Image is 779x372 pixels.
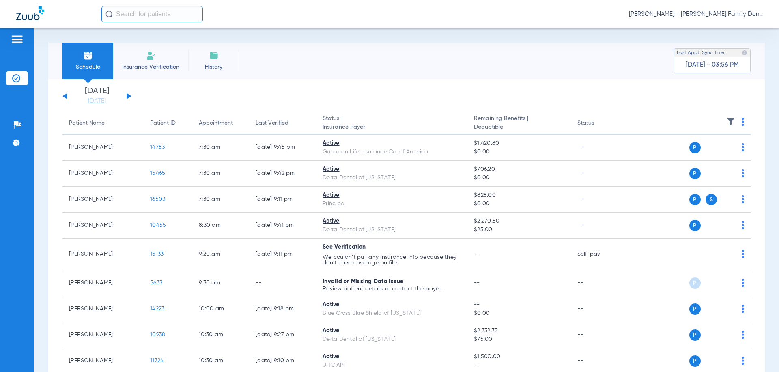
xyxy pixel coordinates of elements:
div: Active [323,301,461,309]
span: 16503 [150,196,165,202]
div: Last Verified [256,119,310,127]
td: [PERSON_NAME] [62,239,144,270]
img: group-dot-blue.svg [742,250,744,258]
td: [DATE] 9:42 PM [249,161,316,187]
div: Delta Dental of [US_STATE] [323,335,461,344]
img: Manual Insurance Verification [146,51,156,60]
img: group-dot-blue.svg [742,305,744,313]
span: 11724 [150,358,164,363]
td: 7:30 AM [192,135,249,161]
img: group-dot-blue.svg [742,169,744,177]
td: [DATE] 9:11 PM [249,187,316,213]
p: We couldn’t pull any insurance info because they don’t have coverage on file. [323,254,461,266]
td: [PERSON_NAME] [62,322,144,348]
span: Schedule [69,63,107,71]
span: $2,270.50 [474,217,564,226]
td: -- [249,270,316,296]
span: $828.00 [474,191,564,200]
input: Search for patients [101,6,203,22]
div: Patient ID [150,119,186,127]
span: Invalid or Missing Data Issue [323,279,403,284]
td: 9:30 AM [192,270,249,296]
div: Principal [323,200,461,208]
div: Blue Cross Blue Shield of [US_STATE] [323,309,461,318]
span: 10455 [150,222,166,228]
div: Delta Dental of [US_STATE] [323,226,461,234]
span: Insurance Payer [323,123,461,131]
td: 8:30 AM [192,213,249,239]
span: 15465 [150,170,165,176]
span: History [194,63,233,71]
img: Schedule [83,51,93,60]
div: Active [323,139,461,148]
td: 10:00 AM [192,296,249,322]
td: -- [571,135,626,161]
td: -- [571,187,626,213]
span: S [706,194,717,205]
td: [PERSON_NAME] [62,161,144,187]
span: $75.00 [474,335,564,344]
span: P [689,220,701,231]
div: Guardian Life Insurance Co. of America [323,148,461,156]
td: [PERSON_NAME] [62,270,144,296]
li: [DATE] [73,87,121,105]
img: group-dot-blue.svg [742,221,744,229]
td: [DATE] 9:27 PM [249,322,316,348]
span: $1,500.00 [474,353,564,361]
span: $706.20 [474,165,564,174]
td: -- [571,296,626,322]
td: [DATE] 9:45 PM [249,135,316,161]
span: Last Appt. Sync Time: [677,49,725,57]
span: 15133 [150,251,164,257]
span: P [689,142,701,153]
div: Active [323,165,461,174]
span: $0.00 [474,174,564,182]
span: Deductible [474,123,564,131]
img: group-dot-blue.svg [742,195,744,203]
div: Last Verified [256,119,288,127]
td: -- [571,213,626,239]
span: [DATE] - 03:56 PM [686,61,739,69]
span: -- [474,301,564,309]
img: group-dot-blue.svg [742,331,744,339]
span: -- [474,361,564,370]
span: $0.00 [474,200,564,208]
span: P [689,329,701,341]
span: 14223 [150,306,164,312]
td: 7:30 AM [192,161,249,187]
div: See Verification [323,243,461,252]
td: [DATE] 9:11 PM [249,239,316,270]
img: Search Icon [105,11,113,18]
img: group-dot-blue.svg [742,143,744,151]
td: [PERSON_NAME] [62,135,144,161]
span: P [689,355,701,367]
span: P [689,194,701,205]
img: group-dot-blue.svg [742,118,744,126]
img: History [209,51,219,60]
th: Status [571,112,626,135]
span: [PERSON_NAME] - [PERSON_NAME] Family Dentistry [629,10,763,18]
td: 10:30 AM [192,322,249,348]
span: P [689,277,701,289]
td: -- [571,322,626,348]
div: Appointment [199,119,233,127]
span: 10938 [150,332,165,338]
td: [PERSON_NAME] [62,296,144,322]
span: P [689,303,701,315]
span: 5633 [150,280,162,286]
span: P [689,168,701,179]
span: 14783 [150,144,165,150]
td: [PERSON_NAME] [62,213,144,239]
th: Remaining Benefits | [467,112,570,135]
td: [PERSON_NAME] [62,187,144,213]
div: Active [323,327,461,335]
td: [DATE] 9:41 PM [249,213,316,239]
td: 9:20 AM [192,239,249,270]
span: -- [474,251,480,257]
div: Active [323,353,461,361]
img: group-dot-blue.svg [742,357,744,365]
a: [DATE] [73,97,121,105]
td: -- [571,161,626,187]
td: Self-pay [571,239,626,270]
div: Patient Name [69,119,137,127]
